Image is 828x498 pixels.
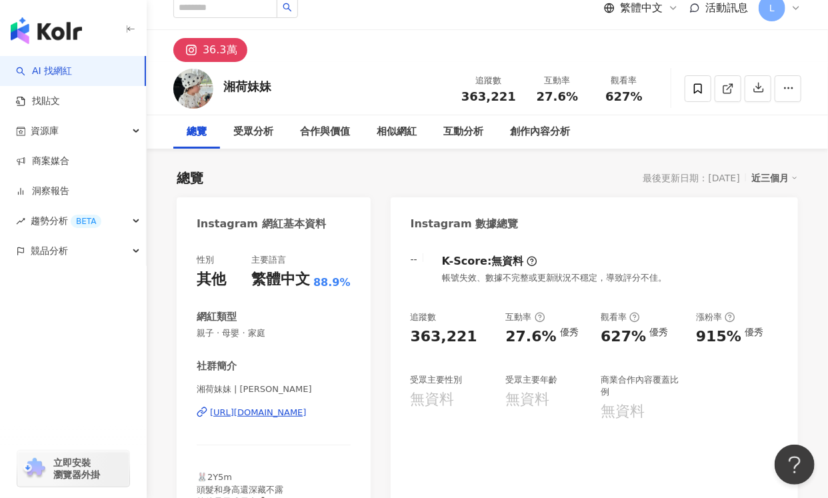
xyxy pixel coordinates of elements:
span: 88.9% [313,275,351,290]
div: 互動率 [532,74,583,87]
div: 湘荷妹妹 [223,78,271,95]
div: 觀看率 [599,74,649,87]
img: logo [11,17,82,44]
div: -- [411,254,417,265]
span: rise [16,217,25,226]
span: 活動訊息 [705,1,748,14]
img: KOL Avatar [173,69,213,109]
img: chrome extension [21,458,47,479]
div: 社群簡介 [197,359,237,373]
div: 優秀 [560,327,579,337]
div: 受眾分析 [233,124,273,140]
div: 優秀 [745,327,763,337]
div: 帳號失效、數據不完整或更新狀況不穩定，導致評分不佳。 [442,272,667,284]
div: BETA [71,215,101,228]
div: 其他 [197,269,226,290]
button: 36.3萬 [173,38,247,62]
div: 36.3萬 [203,41,237,59]
div: 合作與價值 [300,124,350,140]
a: 商案媒合 [16,155,69,168]
span: 繁體中文 [620,1,663,15]
div: Instagram 網紅基本資料 [197,217,326,231]
a: 洞察報告 [16,185,69,198]
div: K-Score : [442,254,537,269]
span: 湘荷妹妹 | [PERSON_NAME] [197,383,351,395]
span: 627% [605,90,643,103]
div: 627% [601,327,646,347]
div: 互動率 [505,311,545,323]
div: 相似網紅 [377,124,417,140]
div: 追蹤數 [411,311,437,323]
div: 追蹤數 [461,74,516,87]
div: 近三個月 [751,169,798,187]
iframe: Help Scout Beacon - Open [775,445,815,485]
div: 優秀 [649,327,668,337]
div: 無資料 [492,254,524,269]
a: searchAI 找網紅 [16,65,72,78]
div: 總覽 [177,169,203,187]
span: 27.6% [537,90,578,103]
span: search [283,3,292,12]
div: 受眾主要性別 [411,374,463,386]
span: 親子 · 母嬰 · 家庭 [197,327,351,339]
div: 無資料 [505,389,549,410]
span: 資源庫 [31,116,59,146]
div: 無資料 [411,389,455,410]
a: 找貼文 [16,95,60,108]
div: 27.6% [505,327,556,347]
span: 363,221 [461,89,516,103]
div: 創作內容分析 [510,124,570,140]
div: 網紅類型 [197,310,237,324]
div: 363,221 [411,327,477,347]
div: [URL][DOMAIN_NAME] [210,407,307,419]
div: 915% [696,327,741,347]
div: 性別 [197,254,214,266]
span: 競品分析 [31,236,68,266]
span: L [769,1,775,15]
a: chrome extension立即安裝 瀏覽器外掛 [17,451,129,487]
div: 觀看率 [601,311,640,323]
div: 商業合作內容覆蓋比例 [601,374,683,398]
span: 趨勢分析 [31,206,101,236]
div: 繁體中文 [251,269,310,290]
a: [URL][DOMAIN_NAME] [197,407,351,419]
div: 漲粉率 [696,311,735,323]
div: 總覽 [187,124,207,140]
div: 受眾主要年齡 [505,374,557,386]
span: 立即安裝 瀏覽器外掛 [53,457,100,481]
div: 無資料 [601,401,645,422]
div: 互動分析 [443,124,483,140]
div: 主要語言 [251,254,286,266]
div: Instagram 數據總覽 [411,217,519,231]
div: 最後更新日期：[DATE] [643,173,740,183]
